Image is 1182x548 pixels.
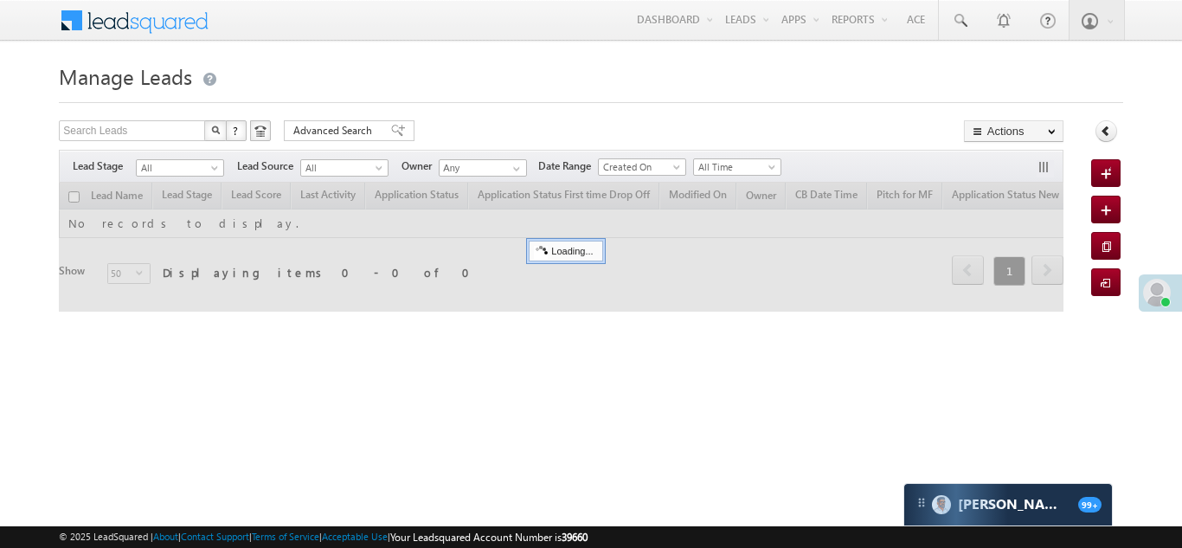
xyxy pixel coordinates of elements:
span: Advanced Search [293,123,377,139]
a: All Time [693,158,781,176]
input: Type to Search [439,159,527,177]
img: carter-drag [915,496,928,510]
span: All [301,160,383,176]
span: Your Leadsquared Account Number is [390,531,588,544]
div: Loading... [529,241,602,261]
a: Acceptable Use [322,531,388,542]
span: Lead Source [237,158,300,174]
a: About [153,531,178,542]
a: Show All Items [504,160,525,177]
img: Search [211,126,220,134]
span: © 2025 LeadSquared | | | | | [59,529,588,545]
span: All [137,160,219,176]
button: Actions [964,120,1063,142]
img: Carter [932,495,951,514]
div: carter-dragCarter[PERSON_NAME]99+ [903,483,1113,526]
span: Date Range [538,158,598,174]
a: Created On [598,158,686,176]
a: All [300,159,389,177]
span: Owner [401,158,439,174]
span: Carter [958,496,1070,513]
a: All [136,159,224,177]
a: Contact Support [181,531,249,542]
span: Created On [599,159,681,175]
span: ? [233,123,241,138]
button: ? [226,120,247,141]
span: Manage Leads [59,62,192,90]
span: Lead Stage [73,158,136,174]
span: 39660 [562,531,588,544]
span: All Time [694,159,776,175]
a: Terms of Service [252,531,319,542]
